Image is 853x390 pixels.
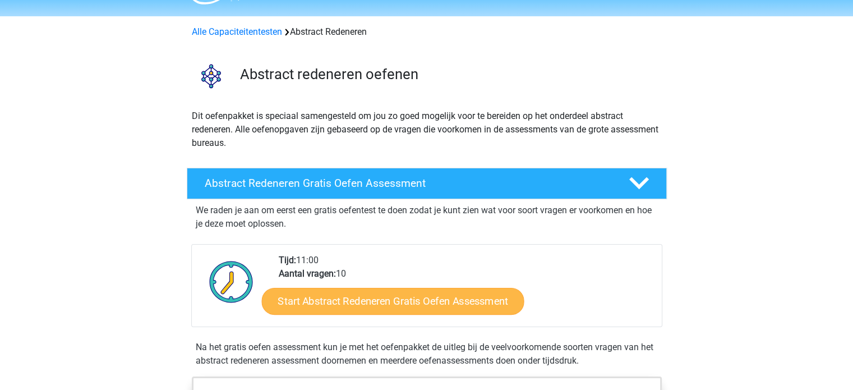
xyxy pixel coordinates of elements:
div: 11:00 10 [270,254,661,327]
img: abstract redeneren [187,52,235,100]
a: Start Abstract Redeneren Gratis Oefen Assessment [261,287,524,314]
b: Aantal vragen: [279,268,336,279]
a: Abstract Redeneren Gratis Oefen Assessment [182,168,671,199]
img: Klok [203,254,260,310]
div: Abstract Redeneren [187,25,666,39]
p: We raden je aan om eerst een gratis oefentest te doen zodat je kunt zien wat voor soort vragen er... [196,204,658,231]
p: Dit oefenpakket is speciaal samengesteld om jou zo goed mogelijk voor te bereiden op het onderdee... [192,109,662,150]
a: Alle Capaciteitentesten [192,26,282,37]
h3: Abstract redeneren oefenen [240,66,658,83]
h4: Abstract Redeneren Gratis Oefen Assessment [205,177,611,190]
b: Tijd: [279,255,296,265]
div: Na het gratis oefen assessment kun je met het oefenpakket de uitleg bij de veelvoorkomende soorte... [191,341,662,368]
